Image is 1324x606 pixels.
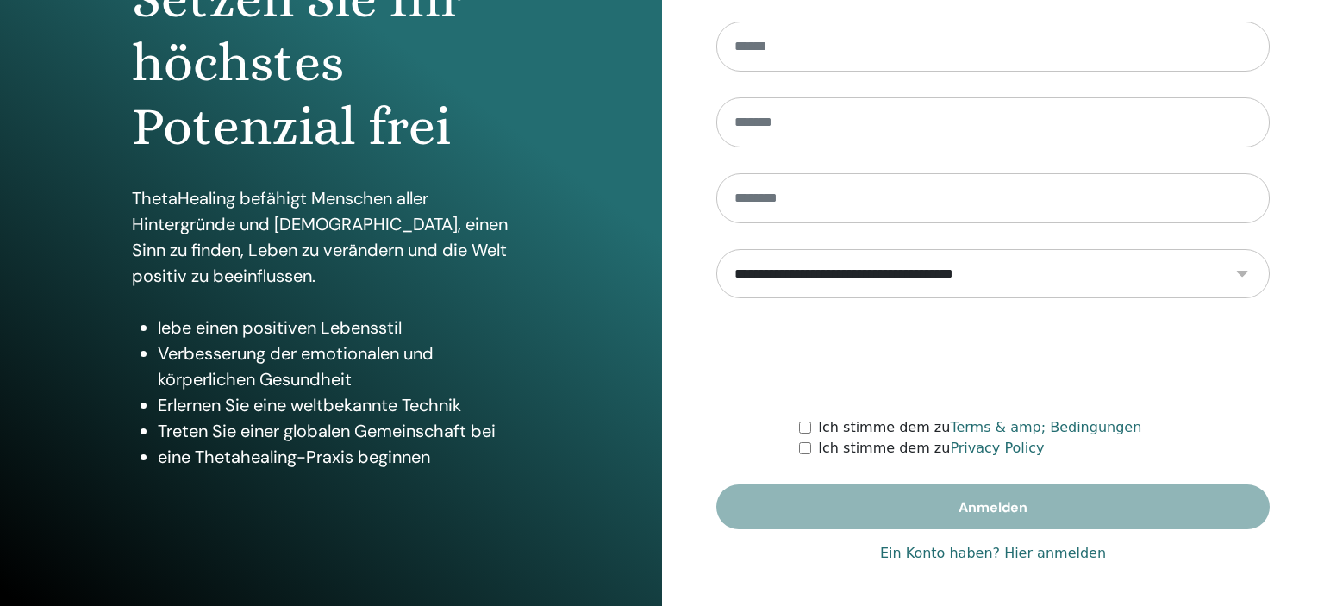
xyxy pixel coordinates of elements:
[950,440,1044,456] a: Privacy Policy
[158,315,530,340] li: lebe einen positiven Lebensstil
[158,340,530,392] li: Verbesserung der emotionalen und körperlichen Gesundheit
[862,324,1124,391] iframe: reCAPTCHA
[158,418,530,444] li: Treten Sie einer globalen Gemeinschaft bei
[818,417,1141,438] label: Ich stimme dem zu
[158,392,530,418] li: Erlernen Sie eine weltbekannte Technik
[880,543,1106,564] a: Ein Konto haben? Hier anmelden
[132,185,530,289] p: ThetaHealing befähigt Menschen aller Hintergründe und [DEMOGRAPHIC_DATA], einen Sinn zu finden, L...
[950,419,1141,435] a: Terms & amp; Bedingungen
[818,438,1044,459] label: Ich stimme dem zu
[158,444,530,470] li: eine Thetahealing-Praxis beginnen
